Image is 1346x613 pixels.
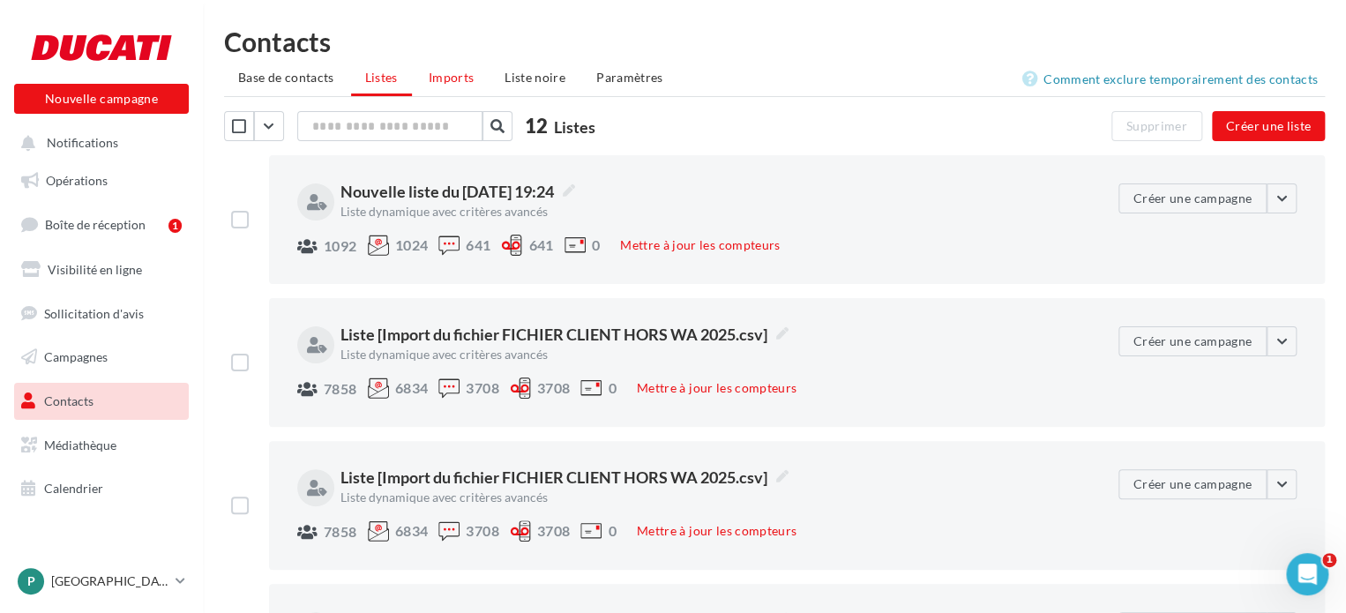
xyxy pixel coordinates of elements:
[537,524,571,538] span: 3708
[238,70,334,85] span: Base de contacts
[528,238,553,252] span: 641
[630,378,804,399] button: Mettre à jour les compteurs
[554,117,595,137] span: Listes
[1212,111,1325,141] button: Créer une liste
[537,381,571,395] span: 3708
[608,381,616,395] span: 0
[48,262,142,277] span: Visibilité en ligne
[46,173,108,188] span: Opérations
[11,383,192,420] a: Contacts
[1118,469,1267,499] button: Créer une campagne
[11,206,192,243] a: Boîte de réception1
[340,466,789,489] span: Liste [Import du fichier FICHIER CLIENT HORS WA 2025.csv]
[466,381,499,395] span: 3708
[44,305,144,320] span: Sollicitation d'avis
[340,348,831,361] div: Liste dynamique avec critères avancés
[14,564,189,598] a: P [GEOGRAPHIC_DATA]
[505,70,565,85] span: Liste noire
[596,70,663,85] span: Paramètres
[324,382,357,396] span: 7858
[395,381,429,395] span: 6834
[14,84,189,114] button: Nouvelle campagne
[27,572,35,590] span: P
[466,238,490,252] span: 641
[1022,69,1325,90] a: Comment exclure temporairement des contacts
[340,206,831,218] div: Liste dynamique avec critères avancés
[429,70,474,85] span: Imports
[44,437,116,452] span: Médiathèque
[340,491,831,504] div: Liste dynamique avec critères avancés
[1286,553,1328,595] iframe: Intercom live chat
[525,112,548,139] span: 12
[1118,326,1267,356] button: Créer une campagne
[324,239,357,253] span: 1092
[47,136,118,151] span: Notifications
[340,323,789,346] span: Liste [Import du fichier FICHIER CLIENT HORS WA 2025.csv]
[340,180,575,203] span: Nouvelle liste du [DATE] 19:24
[630,520,804,542] button: Mettre à jour les compteurs
[1111,111,1202,141] button: Supprimer
[51,572,168,590] p: [GEOGRAPHIC_DATA]
[44,349,108,364] span: Campagnes
[395,238,429,252] span: 1024
[1322,553,1336,567] span: 1
[324,525,357,539] span: 7858
[11,162,192,199] a: Opérations
[395,524,429,538] span: 6834
[11,339,192,376] a: Campagnes
[11,470,192,507] a: Calendrier
[44,481,103,496] span: Calendrier
[1118,183,1267,213] button: Créer une campagne
[224,28,1325,55] h1: Contacts
[45,217,146,232] span: Boîte de réception
[608,524,616,538] span: 0
[466,524,499,538] span: 3708
[11,427,192,464] a: Médiathèque
[44,393,93,408] span: Contacts
[11,251,192,288] a: Visibilité en ligne
[592,238,600,252] span: 0
[11,295,192,333] a: Sollicitation d'avis
[613,235,787,256] button: Mettre à jour les compteurs
[168,219,182,233] div: 1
